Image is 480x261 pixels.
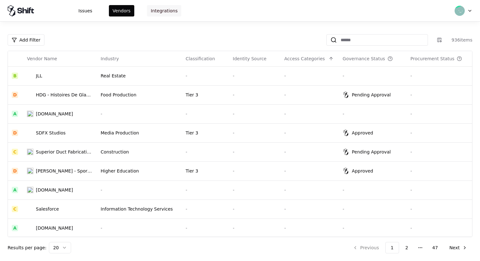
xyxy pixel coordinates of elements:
[233,92,277,98] div: -
[36,168,93,174] div: [PERSON_NAME] - Sport Business School
[101,168,178,174] div: Higher Education
[186,168,225,174] div: Tier 3
[109,5,134,16] button: Vendors
[8,245,46,251] p: Results per page:
[12,73,18,79] div: B
[36,130,66,136] div: SDFX Studios
[284,130,335,136] div: -
[284,206,335,212] div: -
[186,130,225,136] div: Tier 3
[101,111,178,117] div: -
[186,92,225,98] div: Tier 3
[410,92,472,98] div: -
[233,206,277,212] div: -
[444,242,472,253] button: Next
[284,168,335,174] div: -
[343,206,403,212] div: -
[101,225,178,231] div: -
[410,149,472,155] div: -
[101,73,178,79] div: Real Estate
[27,92,33,98] img: HDG - Histoires De Glaces
[75,5,96,16] button: Issues
[284,187,335,193] div: -
[27,73,33,79] img: JLL
[27,225,33,231] img: maticmind.it
[233,73,277,79] div: -
[410,55,455,62] div: Procurement Status
[410,111,472,117] div: -
[343,111,403,117] div: -
[36,225,73,231] div: [DOMAIN_NAME]
[36,92,93,98] div: HDG - Histoires De Glaces
[27,168,33,174] img: AMOS - Sport Business School
[101,55,119,62] div: Industry
[352,149,391,155] div: Pending Approval
[343,73,403,79] div: -
[186,149,225,155] div: -
[12,111,18,117] div: A
[385,242,399,253] button: 1
[352,130,373,136] div: Approved
[12,187,18,193] div: A
[427,242,443,253] button: 47
[410,130,472,136] div: -
[233,55,266,62] div: Identity Source
[12,130,18,136] div: D
[410,187,472,193] div: -
[12,92,18,98] div: D
[343,187,403,193] div: -
[233,111,277,117] div: -
[27,206,33,212] img: Salesforce
[8,34,44,46] button: Add Filter
[101,206,178,212] div: Information Technology Services
[343,55,385,62] div: Governance Status
[233,130,277,136] div: -
[27,149,33,155] img: Superior Duct Fabrication Inc
[36,73,42,79] div: JLL
[27,187,33,193] img: ges.com
[233,149,277,155] div: -
[101,130,178,136] div: Media Production
[284,92,335,98] div: -
[410,168,472,174] div: -
[101,92,178,98] div: Food Production
[447,37,472,43] div: 936 items
[233,225,277,231] div: -
[284,73,335,79] div: -
[101,149,178,155] div: Construction
[36,149,93,155] div: Superior Duct Fabrication Inc
[348,242,472,253] nav: pagination
[36,206,59,212] div: Salesforce
[101,187,178,193] div: -
[233,168,277,174] div: -
[27,55,57,62] div: Vendor Name
[12,168,18,174] div: D
[352,92,391,98] div: Pending Approval
[186,111,225,117] div: -
[343,225,403,231] div: -
[36,111,73,117] div: [DOMAIN_NAME]
[284,149,335,155] div: -
[147,5,181,16] button: Integrations
[284,55,325,62] div: Access Categories
[186,187,225,193] div: -
[186,73,225,79] div: -
[12,149,18,155] div: C
[284,111,335,117] div: -
[27,111,33,117] img: hrlegal.com.au
[12,225,18,231] div: A
[12,206,18,212] div: C
[284,225,335,231] div: -
[36,187,73,193] div: [DOMAIN_NAME]
[410,73,472,79] div: -
[27,130,33,136] img: SDFX Studios
[352,168,373,174] div: Approved
[410,225,472,231] div: -
[186,206,225,212] div: -
[233,187,277,193] div: -
[410,206,472,212] div: -
[400,242,413,253] button: 2
[186,55,215,62] div: Classification
[186,225,225,231] div: -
